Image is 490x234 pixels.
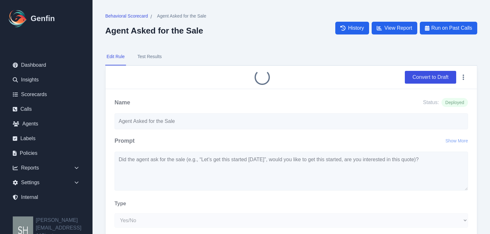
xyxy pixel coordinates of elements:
a: Scorecards [8,88,85,101]
a: Insights [8,73,85,86]
h2: [PERSON_NAME][EMAIL_ADDRESS] [36,216,93,232]
input: Write your rule name here [115,113,468,129]
a: Labels [8,132,85,145]
label: Type [115,200,126,208]
div: Reports [8,162,85,174]
h1: Genfin [31,13,55,24]
button: Test Results [136,48,163,65]
a: Policies [8,147,85,160]
a: Agents [8,117,85,130]
a: History [335,22,369,34]
a: Behavioral Scorecard [105,13,148,21]
img: Logo [8,8,28,29]
button: Run on Past Calls [420,22,477,34]
span: / [151,13,152,21]
button: Convert to Draft [405,71,456,84]
span: Deployed [442,98,468,107]
button: Show More [445,138,468,144]
textarea: Did the agent ask for the sale (e.g., “Let’s get this started [DATE]”, would you like to get this... [115,152,468,191]
div: Settings [8,176,85,189]
span: Status: [423,99,439,106]
a: Internal [8,191,85,204]
span: Behavioral Scorecard [105,13,148,19]
span: History [348,24,364,32]
h2: Agent Asked for the Sale [105,26,206,35]
h2: Name [115,98,130,107]
button: Edit Rule [105,48,126,65]
span: Agent Asked for the Sale [157,13,206,19]
span: View Report [384,24,412,32]
a: Calls [8,103,85,116]
a: View Report [372,22,417,34]
span: Run on Past Calls [431,24,472,32]
h2: Prompt [115,136,135,145]
a: Dashboard [8,59,85,72]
